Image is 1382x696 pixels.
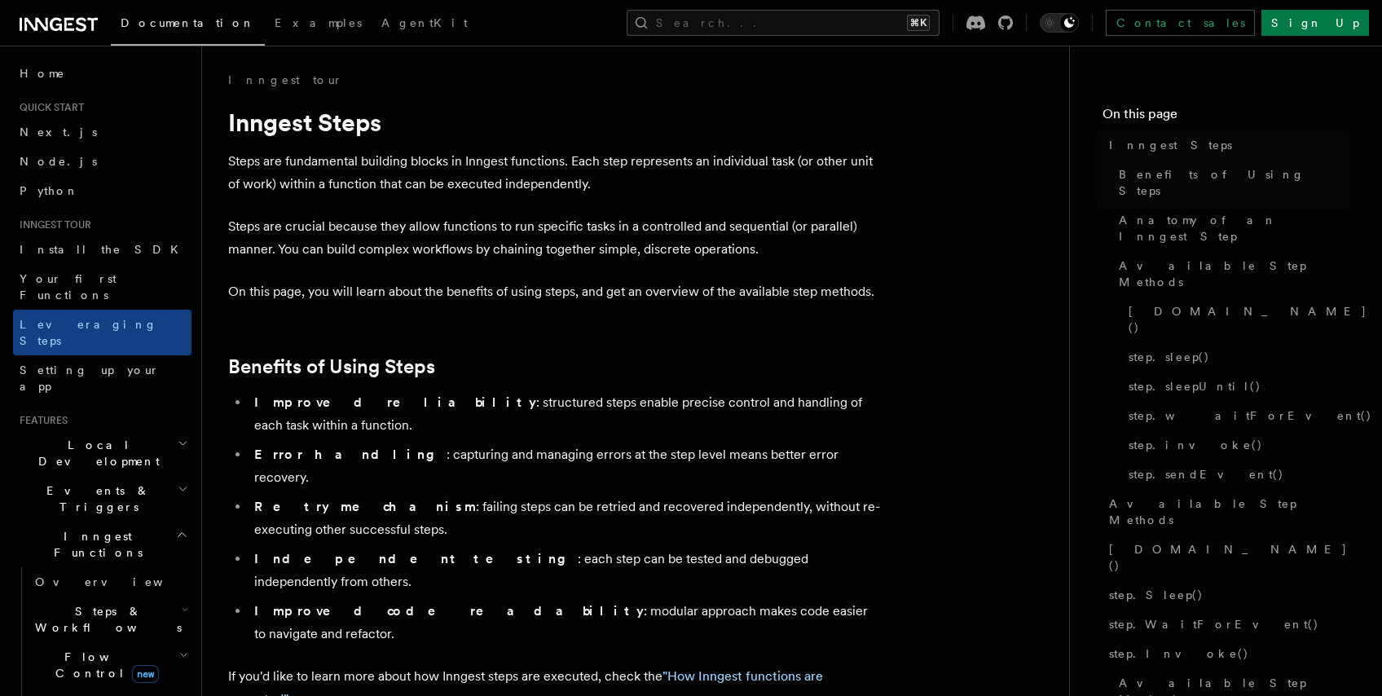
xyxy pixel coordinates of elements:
h1: Inngest Steps [228,108,880,137]
strong: Error handling [254,447,447,462]
span: [DOMAIN_NAME]() [1129,303,1367,336]
a: [DOMAIN_NAME]() [1122,297,1349,342]
a: Install the SDK [13,235,191,264]
strong: Independent testing [254,551,578,566]
span: Overview [35,575,203,588]
button: Toggle dark mode [1040,13,1079,33]
span: Inngest Steps [1109,137,1232,153]
span: Inngest tour [13,218,91,231]
li: : each step can be tested and debugged independently from others. [249,548,880,593]
button: Search...⌘K [627,10,940,36]
span: AgentKit [381,16,468,29]
li: : capturing and managing errors at the step level means better error recovery. [249,443,880,489]
span: Setting up your app [20,363,160,393]
a: Sign Up [1261,10,1369,36]
span: Next.js [20,126,97,139]
a: step.sleep() [1122,342,1349,372]
a: step.sleepUntil() [1122,372,1349,401]
a: step.Sleep() [1103,580,1349,610]
span: step.sendEvent() [1129,466,1284,482]
span: Events & Triggers [13,482,178,515]
a: Available Step Methods [1103,489,1349,535]
p: Steps are fundamental building blocks in Inngest functions. Each step represents an individual ta... [228,150,880,196]
span: Available Step Methods [1109,496,1349,528]
button: Flow Controlnew [29,642,191,688]
span: step.sleep() [1129,349,1210,365]
a: Inngest Steps [1103,130,1349,160]
a: Anatomy of an Inngest Step [1112,205,1349,251]
span: Flow Control [29,649,179,681]
a: Python [13,176,191,205]
li: : modular approach makes code easier to navigate and refactor. [249,600,880,645]
span: Leveraging Steps [20,318,157,347]
a: Contact sales [1106,10,1255,36]
a: step.invoke() [1122,430,1349,460]
span: step.Invoke() [1109,645,1249,662]
a: [DOMAIN_NAME]() [1103,535,1349,580]
a: Node.js [13,147,191,176]
button: Events & Triggers [13,476,191,522]
span: Your first Functions [20,272,117,302]
a: Available Step Methods [1112,251,1349,297]
span: Benefits of Using Steps [1119,166,1349,199]
span: Local Development [13,437,178,469]
span: Python [20,184,79,197]
kbd: ⌘K [907,15,930,31]
li: : failing steps can be retried and recovered independently, without re-executing other successful... [249,496,880,541]
button: Inngest Functions [13,522,191,567]
a: step.WaitForEvent() [1103,610,1349,639]
a: Inngest tour [228,72,342,88]
a: Benefits of Using Steps [1112,160,1349,205]
span: Anatomy of an Inngest Step [1119,212,1349,244]
span: step.Sleep() [1109,587,1204,603]
span: Steps & Workflows [29,603,182,636]
button: Local Development [13,430,191,476]
a: step.sendEvent() [1122,460,1349,489]
span: [DOMAIN_NAME]() [1109,541,1349,574]
span: Examples [275,16,362,29]
span: step.waitForEvent() [1129,407,1372,424]
span: step.WaitForEvent() [1109,616,1319,632]
a: Next.js [13,117,191,147]
a: step.Invoke() [1103,639,1349,668]
span: step.invoke() [1129,437,1263,453]
a: Benefits of Using Steps [228,355,435,378]
p: Steps are crucial because they allow functions to run specific tasks in a controlled and sequenti... [228,215,880,261]
a: Leveraging Steps [13,310,191,355]
span: Home [20,65,65,81]
a: step.waitForEvent() [1122,401,1349,430]
span: Install the SDK [20,243,188,256]
span: Quick start [13,101,84,114]
h4: On this page [1103,104,1349,130]
button: Steps & Workflows [29,597,191,642]
span: Available Step Methods [1119,258,1349,290]
a: Examples [265,5,372,44]
a: Overview [29,567,191,597]
a: Home [13,59,191,88]
span: Inngest Functions [13,528,176,561]
strong: Improved code readability [254,603,644,619]
span: Node.js [20,155,97,168]
strong: Retry mechanism [254,499,476,514]
p: On this page, you will learn about the benefits of using steps, and get an overview of the availa... [228,280,880,303]
a: Documentation [111,5,265,46]
a: Setting up your app [13,355,191,401]
li: : structured steps enable precise control and handling of each task within a function. [249,391,880,437]
a: Your first Functions [13,264,191,310]
strong: Improved reliability [254,394,536,410]
a: AgentKit [372,5,478,44]
span: Documentation [121,16,255,29]
span: step.sleepUntil() [1129,378,1261,394]
span: new [132,665,159,683]
span: Features [13,414,68,427]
